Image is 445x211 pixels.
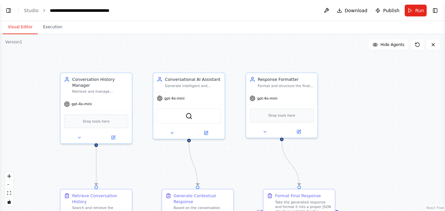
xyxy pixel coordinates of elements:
[245,72,318,138] div: Response FormatterFormat and structure the final response for user {user_id}, ensuring it follows...
[5,172,13,206] div: React Flow controls
[431,6,440,15] button: Show right sidebar
[258,83,314,88] div: Format and structure the final response for user {user_id}, ensuring it follows the correct JSON ...
[415,7,424,14] span: Run
[380,42,404,47] span: Hide Agents
[97,134,129,141] button: Open in side panel
[186,142,201,186] g: Edge from 9b725797-6986-4f98-8cb9-ef6e7c7be557 to d36cbf99-1277-4d27-bb7a-a7417ac6fe7f
[71,102,92,106] span: gpt-4o-mini
[5,39,22,45] div: Version 1
[426,206,444,210] a: React Flow attribution
[38,20,68,34] button: Execution
[93,147,99,186] g: Edge from 2a564ba2-df8a-4dd7-b451-a7fdc2e33d18 to 26d7cac1-b108-45a1-90ee-1c99a97c4546
[5,180,13,189] button: zoom out
[153,72,225,139] div: Conversational AI AssistantGenerate intelligent and contextual responses to user message: '{user_...
[174,193,230,204] div: Generate Contextual Response
[5,189,13,198] button: fit view
[72,193,128,204] div: Retrieve Conversation History
[4,6,13,15] button: Show left sidebar
[189,129,222,136] button: Open in side panel
[185,113,192,120] img: BraveSearchTool
[383,7,399,14] span: Publish
[5,172,13,180] button: zoom in
[72,89,128,94] div: Retrieve and manage conversation history for user {user_id}, maintaining context for continuous c...
[165,77,221,82] div: Conversational AI Assistant
[345,7,368,14] span: Download
[3,20,38,34] button: Visual Editor
[279,141,302,185] g: Edge from 53748f45-cd66-4a1d-960b-5d040cfe2e14 to 25ff0169-4e75-4471-8c26-a1f5473b7576
[282,128,315,135] button: Open in side panel
[257,96,278,101] span: gpt-4o-mini
[72,77,128,88] div: Conversation History Manager
[258,77,314,82] div: Response Formatter
[165,83,221,88] div: Generate intelligent and contextual responses to user message: '{user_message}' based on conversa...
[60,72,132,144] div: Conversation History ManagerRetrieve and manage conversation history for user {user_id}, maintain...
[275,193,321,199] div: Format Final Response
[5,198,13,206] button: toggle interactivity
[373,5,402,16] button: Publish
[334,5,370,16] button: Download
[268,113,295,119] span: Drop tools here
[369,39,408,50] button: Hide Agents
[164,96,184,101] span: gpt-4o-mini
[83,118,110,124] span: Drop tools here
[24,7,124,14] nav: breadcrumb
[24,8,39,13] a: Studio
[405,5,427,16] button: Run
